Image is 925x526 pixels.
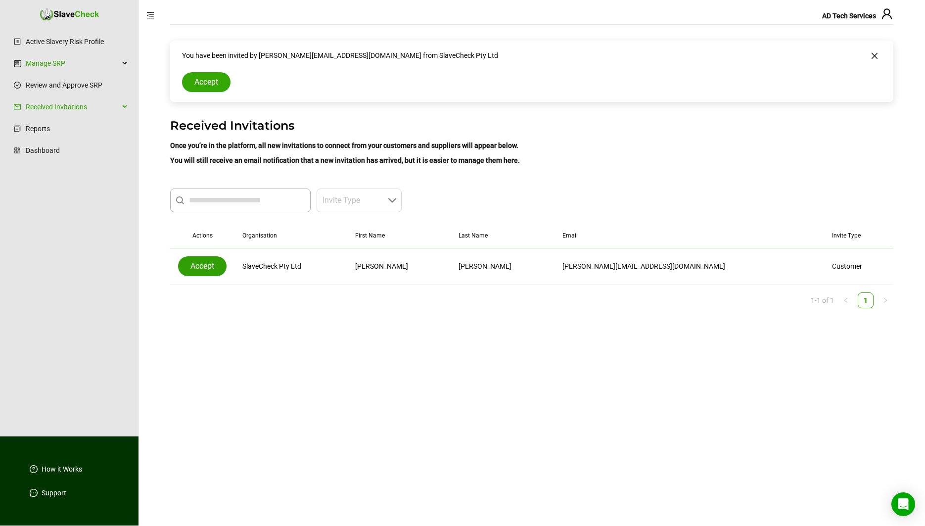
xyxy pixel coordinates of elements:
[451,223,555,248] th: Last Name
[170,156,893,164] p: You will still receive an email notification that a new invitation has arrived, but it is easier ...
[234,223,347,248] th: Organisation
[861,295,871,306] a: 1
[555,223,824,248] th: Email
[451,248,555,285] td: [PERSON_NAME]
[347,223,451,248] th: First Name
[881,8,893,20] span: user
[26,141,128,160] a: Dashboard
[14,103,21,110] span: mail
[30,465,38,473] span: question-circle
[555,248,824,285] td: [PERSON_NAME][EMAIL_ADDRESS][DOMAIN_NAME]
[26,119,128,139] a: Reports
[838,292,854,308] button: left
[347,248,451,285] td: [PERSON_NAME]
[182,72,231,92] button: Accept
[878,292,893,308] li: Next Page
[178,256,227,276] button: Accept
[146,11,154,19] span: menu-fold
[26,32,128,51] a: Active Slavery Risk Profile
[170,118,893,134] h1: Received Invitations
[824,223,893,248] th: Invite Type
[891,492,915,516] div: Open Intercom Messenger
[832,262,862,270] span: Customer
[42,488,66,498] a: Support
[822,12,876,20] span: AD Tech Services
[42,464,82,474] a: How it Works
[170,142,893,149] p: Once you’re in the platform, all new invitations to connect from your customers and suppliers wil...
[194,76,218,88] span: Accept
[14,60,21,67] span: group
[838,292,854,308] li: Previous Page
[234,248,347,285] td: SlaveCheck Pty Ltd
[182,50,498,60] div: You have been invited by [PERSON_NAME][EMAIL_ADDRESS][DOMAIN_NAME] from SlaveCheck Pty Ltd
[26,53,119,73] a: Manage SRP
[26,75,128,95] a: Review and Approve SRP
[190,260,214,272] span: Accept
[26,97,119,117] span: Received Invitations
[811,295,834,311] li: 1-1 of 1
[30,489,38,497] span: message
[858,292,874,308] li: 1
[843,297,849,303] span: left
[170,223,234,248] th: Actions
[882,297,888,303] span: right
[871,50,881,61] span: close
[878,292,893,308] button: right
